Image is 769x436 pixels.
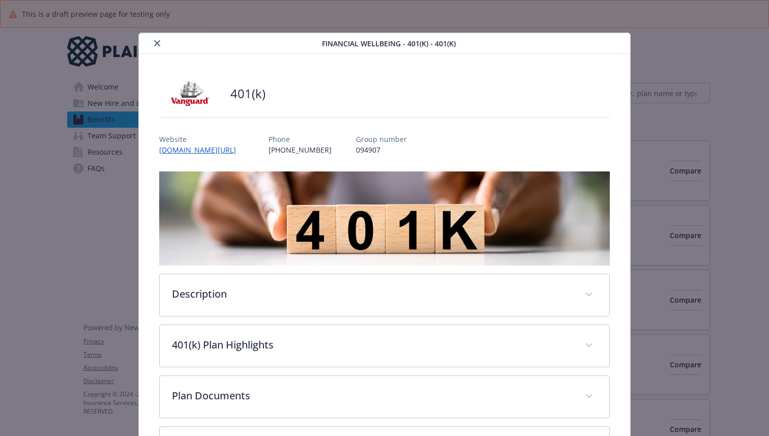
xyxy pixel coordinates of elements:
div: Description [160,274,609,316]
p: Website [159,134,244,144]
p: Group number [356,134,407,144]
img: Vanguard [159,78,220,109]
div: Plan Documents [160,376,609,418]
p: 401(k) Plan Highlights [172,337,573,353]
a: [DOMAIN_NAME][URL] [159,145,244,155]
p: 094907 [356,144,407,155]
h2: 401(k) [230,85,265,102]
img: banner [159,171,610,266]
span: Financial Wellbeing - 401(k) - 401(k) [322,38,456,49]
div: 401(k) Plan Highlights [160,325,609,367]
p: Plan Documents [172,388,573,403]
p: Description [172,286,573,302]
button: close [151,37,163,49]
p: [PHONE_NUMBER] [269,144,332,155]
p: Phone [269,134,332,144]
